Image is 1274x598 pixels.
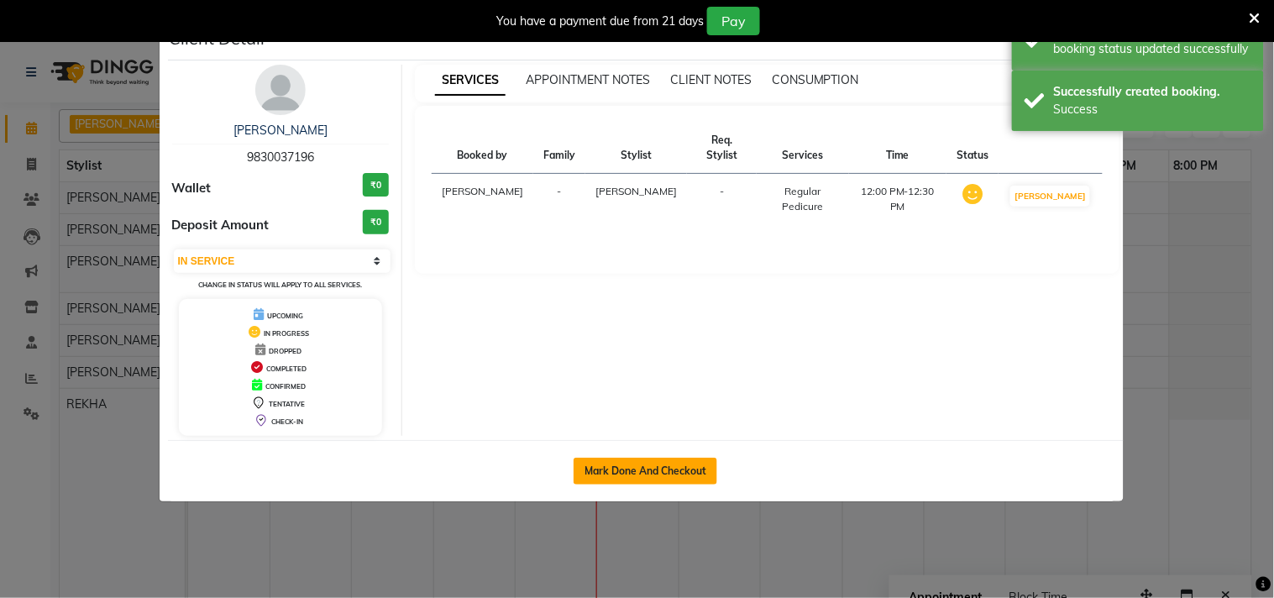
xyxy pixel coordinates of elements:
[1054,40,1251,58] div: booking status updated successfully
[533,174,585,225] td: -
[198,281,362,289] small: Change in status will apply to all services.
[264,329,309,338] span: IN PROGRESS
[1054,83,1251,101] div: Successfully created booking.
[1054,101,1251,118] div: Success
[266,365,307,373] span: COMPLETED
[585,123,687,174] th: Stylist
[271,417,303,426] span: CHECK-IN
[172,216,270,235] span: Deposit Amount
[849,123,947,174] th: Time
[1010,186,1090,207] button: [PERSON_NAME]
[707,7,760,35] button: Pay
[265,382,306,391] span: CONFIRMED
[595,185,677,197] span: [PERSON_NAME]
[172,179,212,198] span: Wallet
[757,123,848,174] th: Services
[687,174,757,225] td: -
[533,123,585,174] th: Family
[269,400,305,408] span: TENTATIVE
[849,174,947,225] td: 12:00 PM-12:30 PM
[670,72,752,87] span: CLIENT NOTES
[363,210,389,234] h3: ₹0
[496,13,704,30] div: You have a payment due from 21 days
[247,149,314,165] span: 9830037196
[946,123,999,174] th: Status
[435,66,506,96] span: SERVICES
[526,72,650,87] span: APPOINTMENT NOTES
[269,347,301,355] span: DROPPED
[267,312,303,320] span: UPCOMING
[687,123,757,174] th: Req. Stylist
[767,184,838,214] div: Regular Pedicure
[432,174,533,225] td: [PERSON_NAME]
[574,458,717,485] button: Mark Done And Checkout
[233,123,328,138] a: [PERSON_NAME]
[255,65,306,115] img: avatar
[363,173,389,197] h3: ₹0
[432,123,533,174] th: Booked by
[772,72,859,87] span: CONSUMPTION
